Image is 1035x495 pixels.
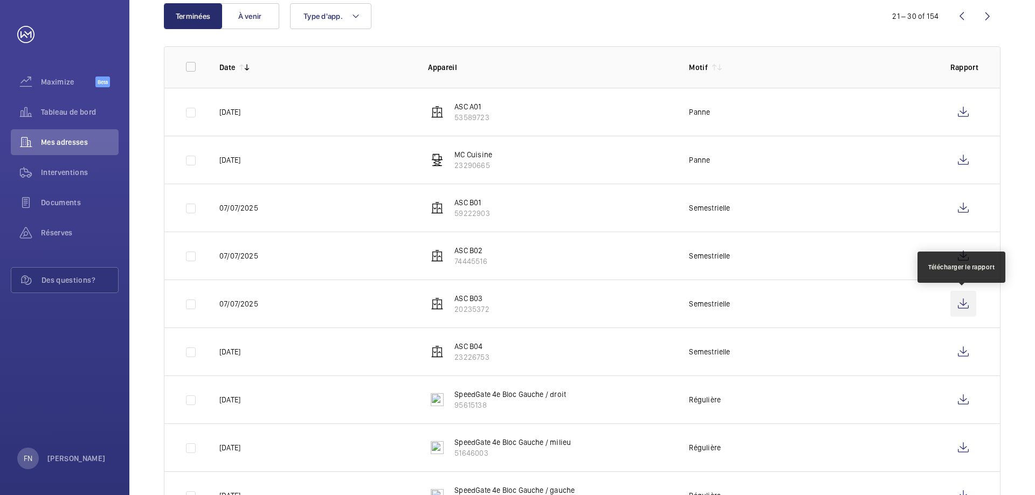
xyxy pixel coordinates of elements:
[95,76,110,87] span: Beta
[24,453,32,464] p: FN
[290,3,371,29] button: Type d'app.
[431,297,444,310] img: elevator.svg
[431,249,444,262] img: elevator.svg
[219,346,240,357] p: [DATE]
[454,293,489,304] p: ASC B03
[219,394,240,405] p: [DATE]
[454,256,487,267] p: 74445516
[454,437,571,448] p: SpeedGate 4e Bloc Gauche / milieu
[928,262,995,272] div: Télécharger le rapport
[454,448,571,458] p: 51646003
[689,394,721,405] p: Régulière
[689,298,730,309] p: Semestrielle
[431,345,444,358] img: elevator.svg
[41,197,119,208] span: Documents
[428,62,672,73] p: Appareil
[431,106,444,118] img: elevator.svg
[431,201,444,214] img: elevator.svg
[892,11,939,22] div: 21 – 30 of 154
[454,245,487,256] p: ASC B02
[219,298,258,309] p: 07/07/2025
[219,203,258,213] p: 07/07/2025
[41,76,95,87] span: Maximize
[164,3,222,29] button: Terminées
[689,107,710,117] p: Panne
[431,393,444,406] img: speed_gate.svg
[41,107,119,117] span: Tableau de bord
[454,197,489,208] p: ASC B01
[219,250,258,261] p: 07/07/2025
[454,101,489,112] p: ASC A01
[689,346,730,357] p: Semestrielle
[689,155,710,165] p: Panne
[221,3,279,29] button: À venir
[41,137,119,148] span: Mes adresses
[454,352,489,362] p: 23226753
[454,304,489,315] p: 20235372
[454,341,489,352] p: ASC B04
[454,149,492,160] p: MC Cuisine
[689,442,721,453] p: Régulière
[454,208,489,219] p: 59222903
[454,389,566,400] p: SpeedGate 4e Bloc Gauche / droit
[454,400,566,410] p: 95615138
[950,62,978,73] p: Rapport
[454,160,492,171] p: 23290665
[219,442,240,453] p: [DATE]
[431,441,444,454] img: speed_gate.svg
[41,167,119,178] span: Interventions
[219,62,235,73] p: Date
[431,154,444,166] img: freight_elevator.svg
[303,12,343,20] span: Type d'app.
[42,275,118,285] span: Des questions?
[47,453,106,464] p: [PERSON_NAME]
[454,112,489,123] p: 53589723
[689,62,708,73] p: Motif
[219,155,240,165] p: [DATE]
[219,107,240,117] p: [DATE]
[689,203,730,213] p: Semestrielle
[689,250,730,261] p: Semestrielle
[41,227,119,238] span: Réserves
